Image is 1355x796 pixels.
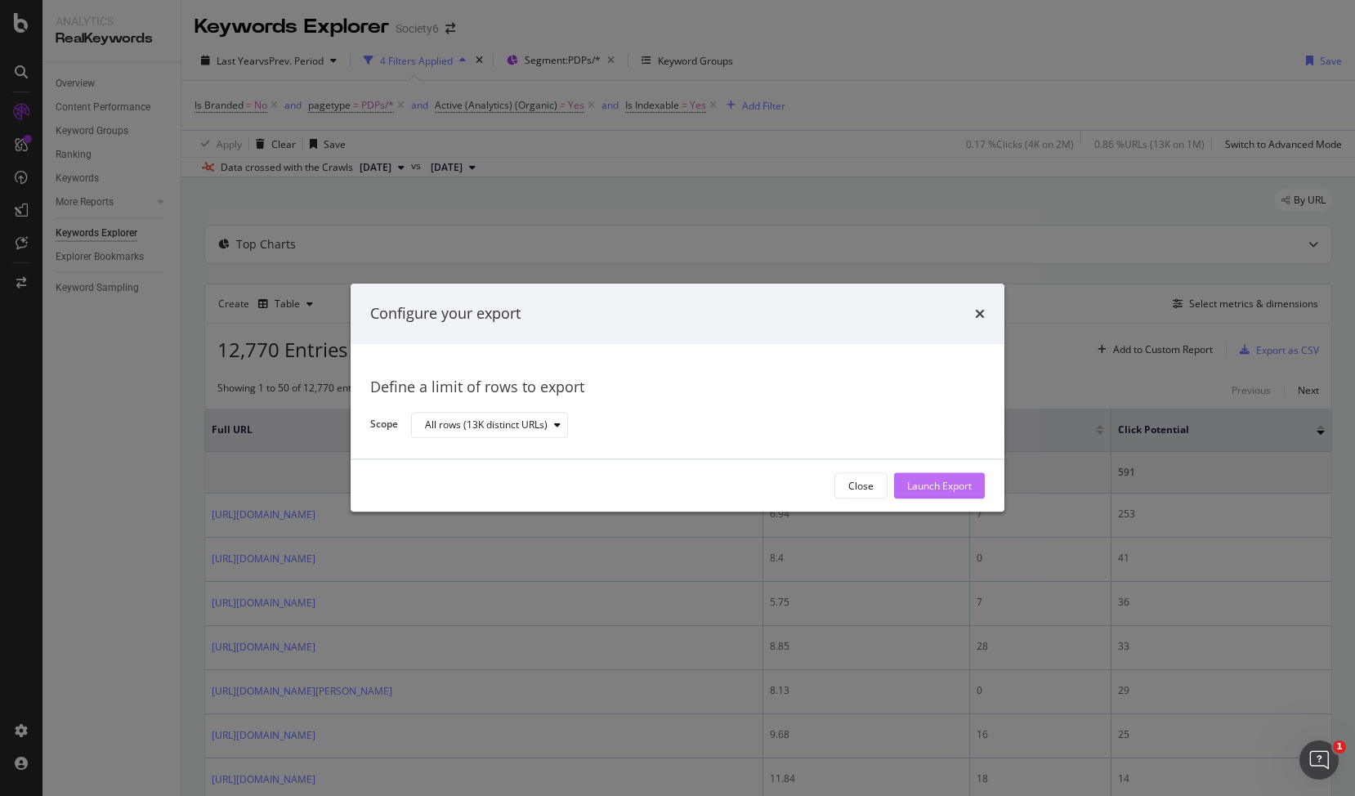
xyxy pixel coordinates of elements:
[975,303,985,324] div: times
[425,420,548,430] div: All rows (13K distinct URLs)
[370,303,521,324] div: Configure your export
[411,412,568,438] button: All rows (13K distinct URLs)
[834,473,888,499] button: Close
[1299,740,1339,780] iframe: Intercom live chat
[907,479,972,493] div: Launch Export
[894,473,985,499] button: Launch Export
[351,284,1004,512] div: modal
[370,377,985,398] div: Define a limit of rows to export
[848,479,874,493] div: Close
[1333,740,1346,754] span: 1
[370,418,398,436] label: Scope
